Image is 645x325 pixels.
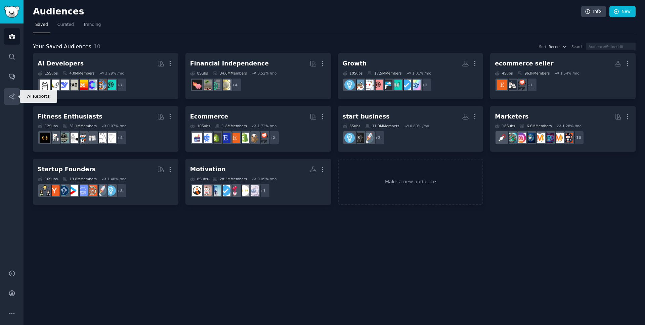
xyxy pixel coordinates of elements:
div: Startup Founders [38,165,95,174]
img: growmybusiness [40,185,50,196]
img: workout [40,133,50,143]
img: Etsy [229,133,240,143]
img: Fire [201,80,212,90]
div: Ecommerce [190,112,228,121]
div: + 2 [418,78,432,92]
div: 18 Sub s [495,124,515,128]
img: digital_marketing [525,133,535,143]
div: + 2 [371,131,385,145]
img: InstagramMarketing [516,133,526,143]
img: FinancialPlanning [211,80,221,90]
input: Audience/Subreddit [586,43,636,50]
img: productivity [363,80,374,90]
div: Financial Independence [190,59,269,68]
div: 5 Sub s [343,124,360,128]
img: PhdProductivity [373,80,383,90]
img: motivation [211,185,221,196]
div: 0.52 % /mo [258,71,277,76]
img: ycombinator [49,185,59,196]
button: Recent [549,44,567,49]
div: + 1 [523,78,537,92]
div: ecommerce seller [495,59,553,68]
div: + 8 [113,184,127,198]
a: Fitness Enthusiasts12Subs31.1MMembers0.07% /mo+4Fitnessstrength_trainingloseitHealthGYMGymMotivat... [33,106,178,152]
img: GetStudying [354,80,364,90]
img: inspirationalquotes [239,185,249,196]
img: shopify [239,133,249,143]
div: Marketers [495,112,528,121]
a: Info [581,6,606,17]
a: Curated [55,19,76,33]
div: Fitness Enthusiasts [38,112,102,121]
div: 31.1M Members [62,124,97,128]
img: UKPersonalFinance [220,80,230,90]
img: weightroom [49,133,59,143]
div: 6.6M Members [520,124,552,128]
a: AI Developers15Subs4.0MMembers3.29% /mo+7AIDevelopersSocietyllmopsOpenSourceAIMistralAIRagDeepSee... [33,53,178,99]
img: ollama [40,80,50,90]
img: ADHD [382,80,392,90]
div: 11.9M Members [365,124,399,128]
div: 0.07 % /mo [107,124,126,128]
img: Rag [68,80,78,90]
div: 1.54 % /mo [560,71,579,76]
span: Trending [83,22,101,28]
img: startups [96,185,106,196]
div: 963k Members [517,71,550,76]
img: ecommerce_growth [192,133,202,143]
a: start business5Subs11.9MMembers0.80% /mo+2startupsBusiness_IdeasEntrepreneur [338,106,483,152]
img: getdisciplined [220,185,230,196]
a: Ecommerce10Subs1.8MMembers1.72% /mo+2ecommercedropshipshopifyEtsyEtsySellersreviewmyshopifyecomme... [185,106,331,152]
img: marketing [553,133,564,143]
img: inspiration [229,185,240,196]
img: EtsySellers [220,133,230,143]
img: Entrepreneur [105,185,116,196]
a: Make a new audience [338,159,483,205]
div: 4.0M Members [62,71,94,76]
img: GYM [68,133,78,143]
div: 8 Sub s [190,177,208,181]
img: EntrepreneurRideAlong [87,185,97,196]
div: + 2 [265,131,279,145]
div: 8 Sub s [190,71,208,76]
div: 15 Sub s [38,71,58,76]
img: MotivationalPics [192,185,202,196]
img: AIDevelopersSociety [105,80,116,90]
img: GetMotivated [201,185,212,196]
img: Entrepreneurship [58,185,69,196]
img: getdisciplined [401,80,411,90]
span: Recent [549,44,561,49]
img: DigitalMarketing [534,133,545,143]
img: Business_Ideas [354,133,364,143]
a: ecommerce seller4Subs963kMembers1.54% /mo+1ecommerceFulfillmentByAmazonEtsy [490,53,636,99]
a: Financial Independence8Subs34.6MMembers0.52% /mo+4UKPersonalFinanceFinancialPlanningFirefatFIRE [185,53,331,99]
div: 4 Sub s [495,71,513,76]
div: 13.8M Members [62,177,97,181]
div: + 7 [113,78,127,92]
img: GymMotivation [58,133,69,143]
h2: Audiences [33,6,581,17]
img: AutisticWithADHD [410,80,421,90]
div: 1.48 % /mo [107,177,126,181]
div: Search [571,44,584,49]
img: ecommerce [516,80,526,90]
img: socialmedia [563,133,573,143]
img: ecommercemarketing [201,133,212,143]
img: startups [363,133,374,143]
img: Fitness [105,133,116,143]
div: 3.29 % /mo [105,71,124,76]
img: DeepSeek [58,80,69,90]
a: Marketers18Subs6.6MMembers1.28% /mo+10socialmediamarketingSEODigitalMarketingdigital_marketingIns... [490,106,636,152]
a: Motivation8Subs28.3MMembers0.09% /mo+1DecidingToBeBetterinspirationalquotesinspirationgetdiscipli... [185,159,331,205]
img: Health [77,133,88,143]
div: AI Developers [38,59,84,68]
div: 10 Sub s [343,71,363,76]
img: dropship [248,133,259,143]
div: 34.6M Members [213,71,247,76]
img: loseit [87,133,97,143]
img: ecommerce [258,133,268,143]
a: Growth10Subs17.5MMembers1.01% /mo+2AutisticWithADHDgetdisciplinedadhdwomenADHDPhdProductivityprod... [338,53,483,99]
div: 17.5M Members [367,71,401,76]
span: Your Saved Audiences [33,43,91,51]
span: 10 [94,43,100,50]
